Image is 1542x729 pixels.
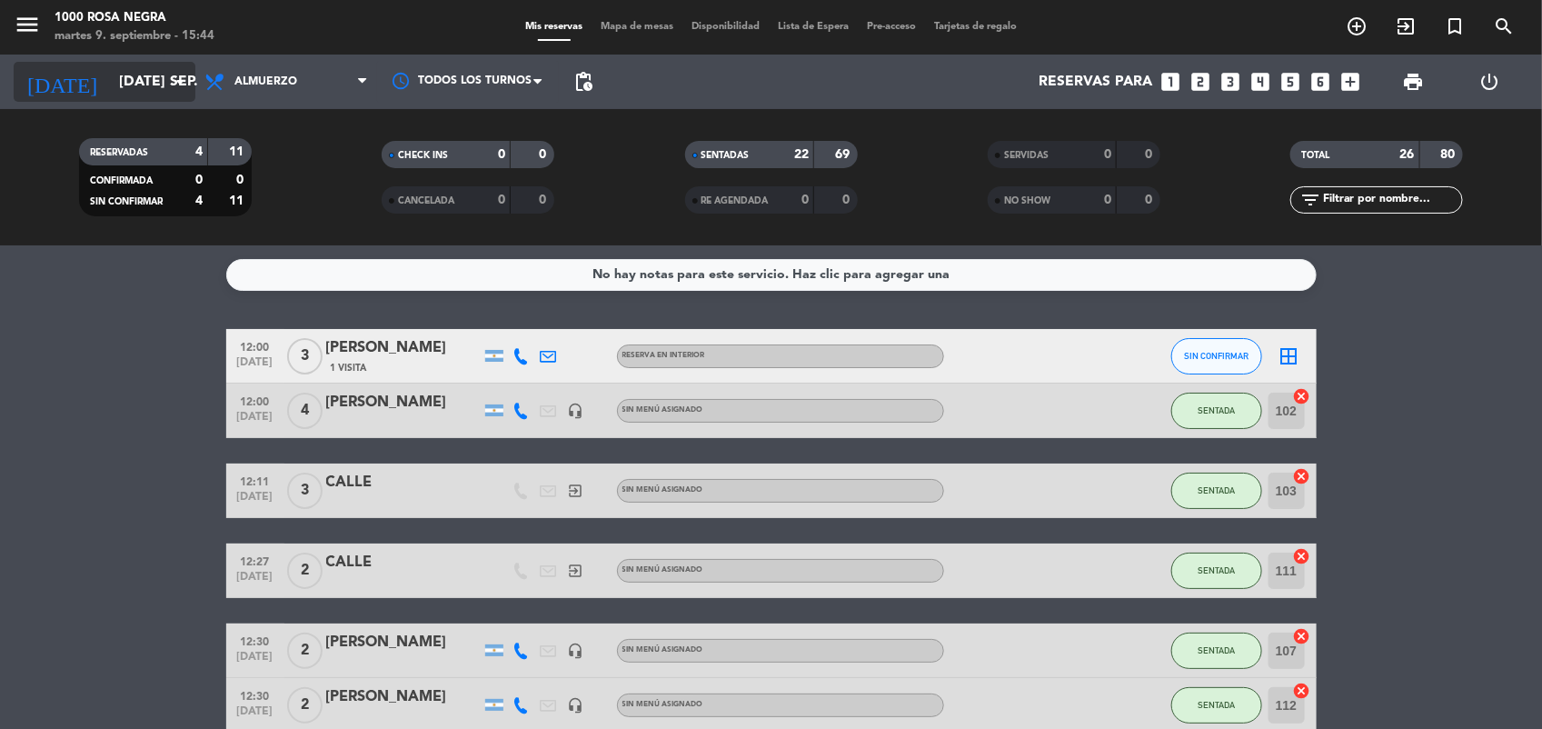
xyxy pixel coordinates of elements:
[90,148,148,157] span: RESERVADAS
[1171,393,1262,429] button: SENTADA
[1479,71,1501,93] i: power_settings_new
[233,390,278,411] span: 12:00
[326,685,481,709] div: [PERSON_NAME]
[1171,633,1262,669] button: SENTADA
[1198,565,1235,575] span: SENTADA
[1104,194,1111,206] strong: 0
[1004,151,1049,160] span: SERVIDAS
[233,491,278,512] span: [DATE]
[1299,189,1321,211] i: filter_list
[55,9,214,27] div: 1000 Rosa Negra
[568,697,584,714] i: headset_mic
[287,338,323,374] span: 3
[858,22,925,32] span: Pre-acceso
[326,551,481,574] div: CALLE
[1219,70,1242,94] i: looks_3
[326,471,481,494] div: CALLE
[622,486,703,494] span: Sin menú asignado
[622,646,703,654] span: Sin menú asignado
[1293,467,1311,485] i: cancel
[195,145,203,158] strong: 4
[1444,15,1466,37] i: turned_in_not
[331,361,367,375] span: 1 Visita
[326,631,481,654] div: [PERSON_NAME]
[1184,351,1249,361] span: SIN CONFIRMAR
[1452,55,1528,109] div: LOG OUT
[572,71,594,93] span: pending_actions
[592,265,950,285] div: No hay notas para este servicio. Haz clic para agregar una
[1346,15,1368,37] i: add_circle_outline
[55,27,214,45] div: martes 9. septiembre - 15:44
[1395,15,1417,37] i: exit_to_app
[326,391,481,414] div: [PERSON_NAME]
[14,11,41,45] button: menu
[14,11,41,38] i: menu
[622,352,705,359] span: RESERVA EN INTERIOR
[622,566,703,574] span: Sin menú asignado
[229,195,247,207] strong: 11
[90,176,153,185] span: CONFIRMADA
[498,194,505,206] strong: 0
[287,393,323,429] span: 4
[769,22,858,32] span: Lista de Espera
[568,403,584,419] i: headset_mic
[516,22,592,32] span: Mis reservas
[1145,194,1156,206] strong: 0
[169,71,191,93] i: arrow_drop_down
[287,553,323,589] span: 2
[794,148,809,161] strong: 22
[1198,485,1235,495] span: SENTADA
[287,633,323,669] span: 2
[233,684,278,705] span: 12:30
[1189,70,1212,94] i: looks_two
[1493,15,1515,37] i: search
[1293,547,1311,565] i: cancel
[287,473,323,509] span: 3
[233,411,278,432] span: [DATE]
[1301,151,1329,160] span: TOTAL
[233,550,278,571] span: 12:27
[229,145,247,158] strong: 11
[1321,190,1462,210] input: Filtrar por nombre...
[326,336,481,360] div: [PERSON_NAME]
[1293,627,1311,645] i: cancel
[1278,70,1302,94] i: looks_5
[682,22,769,32] span: Disponibilidad
[622,406,703,414] span: Sin menú asignado
[1039,74,1152,91] span: Reservas para
[1004,196,1050,205] span: NO SHOW
[233,705,278,726] span: [DATE]
[1402,71,1424,93] span: print
[14,62,110,102] i: [DATE]
[234,75,297,88] span: Almuerzo
[592,22,682,32] span: Mapa de mesas
[1338,70,1362,94] i: add_box
[498,148,505,161] strong: 0
[233,651,278,672] span: [DATE]
[1249,70,1272,94] i: looks_4
[1441,148,1459,161] strong: 80
[1171,338,1262,374] button: SIN CONFIRMAR
[568,643,584,659] i: headset_mic
[568,563,584,579] i: exit_to_app
[398,151,448,160] span: CHECK INS
[1308,70,1332,94] i: looks_6
[233,571,278,592] span: [DATE]
[1145,148,1156,161] strong: 0
[540,194,551,206] strong: 0
[1198,405,1235,415] span: SENTADA
[1171,687,1262,724] button: SENTADA
[1198,645,1235,655] span: SENTADA
[195,174,203,186] strong: 0
[925,22,1026,32] span: Tarjetas de regalo
[1198,700,1235,710] span: SENTADA
[1278,345,1300,367] i: border_all
[622,701,703,708] span: Sin menú asignado
[236,174,247,186] strong: 0
[842,194,853,206] strong: 0
[287,687,323,724] span: 2
[835,148,853,161] strong: 69
[1159,70,1182,94] i: looks_one
[1171,473,1262,509] button: SENTADA
[90,197,163,206] span: SIN CONFIRMAR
